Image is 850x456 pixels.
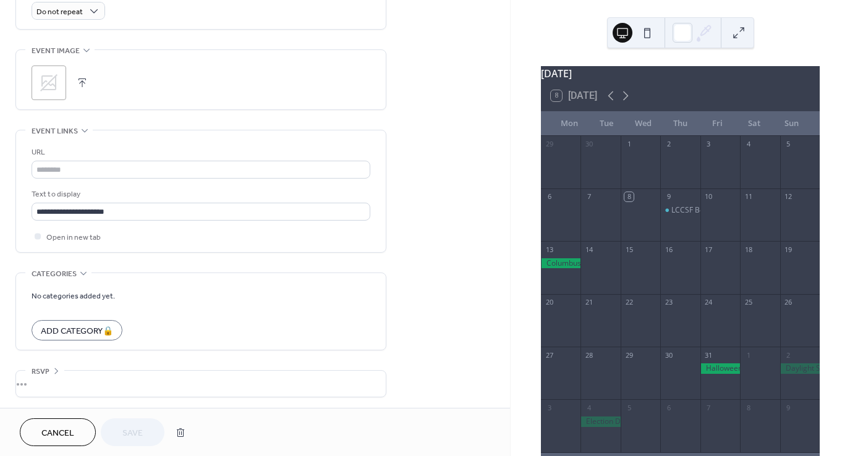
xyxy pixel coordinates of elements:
div: ; [32,65,66,100]
div: 11 [744,192,753,201]
div: Tue [588,111,625,136]
div: 5 [784,140,793,149]
div: 28 [584,350,593,360]
div: 26 [784,298,793,307]
span: RSVP [32,365,49,378]
div: Sun [773,111,810,136]
div: 4 [744,140,753,149]
div: 3 [545,403,554,412]
div: 20 [545,298,554,307]
div: 12 [784,192,793,201]
div: URL [32,146,368,159]
span: Do not repeat [36,5,83,19]
div: 1 [624,140,634,149]
div: 30 [664,350,673,360]
div: ••• [16,371,386,397]
div: 30 [584,140,593,149]
div: 17 [704,245,713,254]
span: Event links [32,125,78,138]
div: 19 [784,245,793,254]
div: 29 [624,350,634,360]
div: Columbus Day [541,258,580,269]
div: 6 [664,403,673,412]
div: 14 [584,245,593,254]
div: 2 [664,140,673,149]
div: 6 [545,192,554,201]
div: Sat [736,111,773,136]
div: LCCSF Board Meeting [660,205,700,216]
button: Cancel [20,418,96,446]
span: Categories [32,268,77,281]
div: 23 [664,298,673,307]
div: 21 [584,298,593,307]
div: 16 [664,245,673,254]
div: 27 [545,350,554,360]
div: Election Day [580,416,620,427]
div: Halloween [700,363,740,374]
div: 4 [584,403,593,412]
span: Event image [32,44,80,57]
div: 1 [744,350,753,360]
div: 13 [545,245,554,254]
div: Fri [699,111,736,136]
span: Cancel [41,427,74,440]
div: Text to display [32,188,368,201]
div: 22 [624,298,634,307]
div: 9 [664,192,673,201]
div: 10 [704,192,713,201]
span: Open in new tab [46,231,101,244]
div: Thu [662,111,699,136]
div: 9 [784,403,793,412]
div: 7 [704,403,713,412]
div: Daylight Saving Time ends [780,363,820,374]
div: Mon [551,111,588,136]
div: LCCSF Board Meeting [671,205,746,216]
div: 7 [584,192,593,201]
div: 25 [744,298,753,307]
div: 29 [545,140,554,149]
div: 24 [704,298,713,307]
div: Wed [625,111,662,136]
div: 2 [784,350,793,360]
div: 3 [704,140,713,149]
div: 18 [744,245,753,254]
div: 5 [624,403,634,412]
div: 15 [624,245,634,254]
div: 31 [704,350,713,360]
div: 8 [624,192,634,201]
div: 8 [744,403,753,412]
div: [DATE] [541,66,820,81]
span: No categories added yet. [32,290,115,303]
